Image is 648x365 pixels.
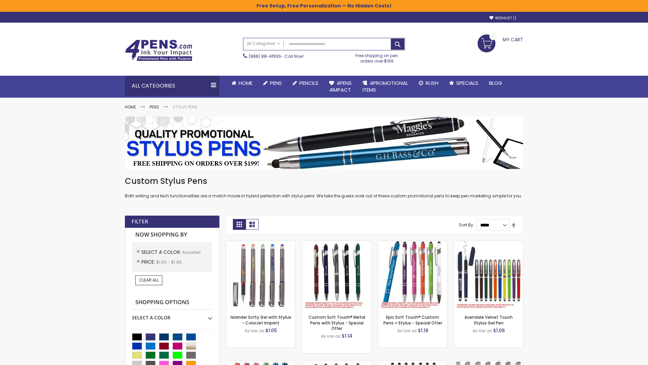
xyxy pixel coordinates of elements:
[378,241,447,310] img: 4P-MS8B-Assorted
[239,79,252,87] span: Home
[233,219,246,230] strong: Grid
[132,228,212,242] strong: Now Shopping by
[383,314,442,325] a: Epic Soft Touch® Custom Pens + Stylus - Special Offer
[125,176,523,199] div: Both writing and tech functionalities are a match made in hybrid perfection with stylus pens. We ...
[342,333,352,339] span: $1.14
[464,314,513,325] a: Avendale Velvet Touch Stylus Gel Pen
[329,79,352,93] span: 4Pens 4impact
[245,328,264,334] span: As low as
[125,76,219,96] div: All Categories
[231,314,291,325] a: Islander Softy Gel with Stylus - ColorJet Imprint
[141,249,182,255] span: Select A Color
[349,50,405,64] div: Free shipping on pen orders over $199
[249,53,281,59] a: (888) 88-4PENS
[489,16,516,21] a: Wishlist
[156,259,182,265] span: $1.00 - $1.99
[132,218,148,225] strong: Filter
[357,76,413,98] a: 4PROMOTIONALITEMS
[321,333,341,339] span: As low as
[125,104,136,110] a: Home
[258,76,287,91] a: Pens
[150,104,159,110] a: Pens
[182,249,200,255] span: Assorted
[473,328,492,334] span: As low as
[270,79,282,87] span: Pens
[493,327,505,334] span: $1.06
[302,241,371,310] img: Custom Soft Touch® Metal Pens with Stylus-Assorted
[132,295,212,310] strong: Shopping Options
[247,41,280,46] span: All Categories
[484,76,508,91] a: Blog
[135,275,162,285] a: Clear All
[287,76,324,91] a: Pencils
[418,327,428,334] span: $1.19
[459,222,473,228] label: Sort By
[226,76,258,91] a: Home
[299,79,318,87] span: Pencils
[489,79,502,87] span: Blog
[362,79,408,93] span: 4PROMOTIONAL ITEMS
[249,53,304,59] span: - Call Now!
[141,259,156,265] span: Price
[125,40,192,61] img: 4Pens Custom Pens and Promotional Products
[132,310,212,321] div: Select A Color
[444,76,484,91] a: Specials
[139,277,159,283] span: Clear All
[413,76,444,91] a: Rush
[308,314,365,331] a: Custom Soft Touch® Metal Pens with Stylus - Special Offer
[302,241,371,246] a: Custom Soft Touch® Metal Pens with Stylus-Assorted
[243,38,284,49] a: All Categories
[378,241,447,246] a: 4P-MS8B-Assorted
[454,241,523,310] img: Avendale Velvet Touch Stylus Gel Pen-Assorted
[172,104,197,110] strong: Stylus Pens
[226,241,295,246] a: Islander Softy Gel with Stylus - ColorJet Imprint-Assorted
[324,76,357,98] a: 4Pens4impact
[397,328,417,334] span: As low as
[125,117,523,169] img: Stylus Pens
[226,241,295,310] img: Islander Softy Gel with Stylus - ColorJet Imprint-Assorted
[426,79,438,87] span: Rush
[456,79,478,87] span: Specials
[454,241,523,246] a: Avendale Velvet Touch Stylus Gel Pen-Assorted
[265,327,277,334] span: $1.05
[125,176,523,187] h1: Custom Stylus Pens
